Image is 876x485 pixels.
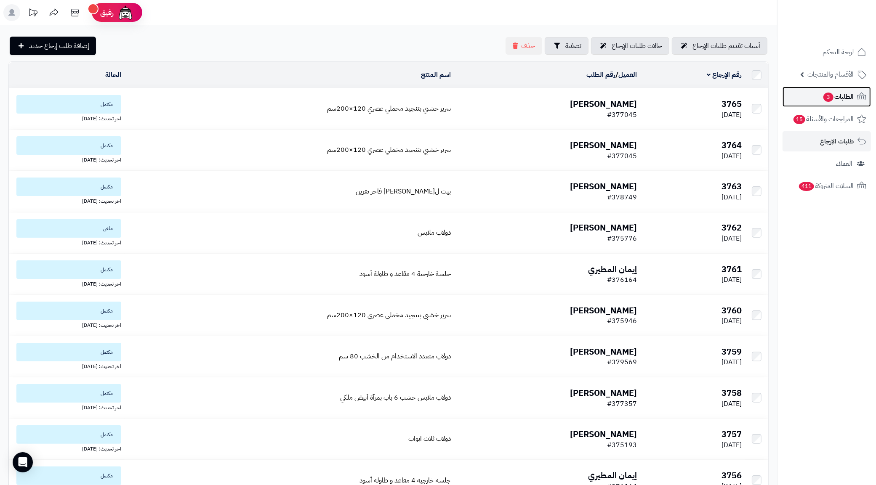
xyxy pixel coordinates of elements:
[722,192,742,202] span: [DATE]
[607,316,637,326] span: #375946
[819,6,868,24] img: logo-2.png
[783,87,871,107] a: الطلبات3
[783,176,871,196] a: السلات المتروكة411
[722,139,742,151] b: 3764
[16,343,121,361] span: مكتمل
[22,4,43,23] a: تحديثات المنصة
[340,392,451,403] a: دولاب ملابس خشب 6 باب بمرآة أبيض ملكي
[836,158,852,170] span: العملاء
[506,37,542,55] button: حذف
[722,98,742,110] b: 3765
[29,41,89,51] span: إضافة طلب إرجاع جديد
[100,8,114,18] span: رفيق
[722,387,742,399] b: 3758
[105,70,121,80] a: الحالة
[16,260,121,279] span: مكتمل
[618,70,637,80] a: العميل
[16,466,121,485] span: مكتمل
[10,37,96,55] a: إضافة طلب إرجاع جديد
[12,320,121,329] div: اخر تحديث: [DATE]
[607,440,637,450] span: #375193
[612,41,662,51] span: حالات طلبات الإرجاع
[570,428,637,440] b: [PERSON_NAME]
[16,384,121,403] span: مكتمل
[408,434,451,444] a: دولاب ثلاث ابواب
[588,263,637,276] b: إيمان المطيري
[607,192,637,202] span: #378749
[607,399,637,409] span: #377357
[823,46,854,58] span: لوحة التحكم
[117,4,134,21] img: ai-face.png
[421,70,451,80] a: اسم المنتج
[16,95,121,114] span: مكتمل
[798,180,854,192] span: السلات المتروكة
[359,269,451,279] a: جلسة خارجية 4 مقاعد و طاولة أسود
[692,41,760,51] span: أسباب تقديم طلبات الإرجاع
[339,351,451,361] a: دولاب متعدد الاستخدام من الخشب 80 سم
[565,41,581,51] span: تصفية
[13,452,33,472] div: Open Intercom Messenger
[823,91,854,103] span: الطلبات
[570,98,637,110] b: [PERSON_NAME]
[12,361,121,370] div: اخر تحديث: [DATE]
[823,93,834,102] span: 3
[722,151,742,161] span: [DATE]
[591,37,669,55] a: حالات طلبات الإرجاع
[722,233,742,244] span: [DATE]
[327,103,451,114] a: سرير خشبي بتنجيد مخملي عصري 120×200سم
[570,139,637,151] b: [PERSON_NAME]
[722,263,742,276] b: 3761
[16,302,121,320] span: مكتمل
[570,387,637,399] b: [PERSON_NAME]
[607,275,637,285] span: #376164
[722,275,742,285] span: [DATE]
[12,196,121,205] div: اخر تحديث: [DATE]
[570,345,637,358] b: [PERSON_NAME]
[722,110,742,120] span: [DATE]
[418,228,451,238] a: دولاب ملابس
[799,182,814,191] span: 411
[570,180,637,193] b: [PERSON_NAME]
[521,41,535,51] span: حذف
[722,469,742,482] b: 3756
[12,444,121,453] div: اخر تحديث: [DATE]
[722,304,742,317] b: 3760
[722,440,742,450] span: [DATE]
[607,357,637,367] span: #379569
[16,219,121,238] span: ملغي
[607,233,637,244] span: #375776
[327,145,451,155] a: سرير خشبي بتنجيد مخملي عصري 120×200سم
[793,115,806,125] span: 15
[570,221,637,234] b: [PERSON_NAME]
[12,403,121,411] div: اخر تحديث: [DATE]
[12,238,121,246] div: اخر تحديث: [DATE]
[722,180,742,193] b: 3763
[16,425,121,444] span: مكتمل
[607,110,637,120] span: #377045
[707,70,742,80] a: رقم الإرجاع
[327,310,451,320] span: سرير خشبي بتنجيد مخملي عصري 120×200سم
[12,279,121,288] div: اخر تحديث: [DATE]
[783,109,871,129] a: المراجعات والأسئلة15
[545,37,588,55] button: تصفية
[722,221,742,234] b: 3762
[16,178,121,196] span: مكتمل
[722,428,742,440] b: 3757
[586,70,615,80] a: رقم الطلب
[722,316,742,326] span: [DATE]
[820,135,854,147] span: طلبات الإرجاع
[722,345,742,358] b: 3759
[454,62,640,88] td: /
[12,155,121,164] div: اخر تحديث: [DATE]
[588,469,637,482] b: إيمان المطيري
[356,186,451,196] a: بيت ل[PERSON_NAME] فاخر نفرين
[722,399,742,409] span: [DATE]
